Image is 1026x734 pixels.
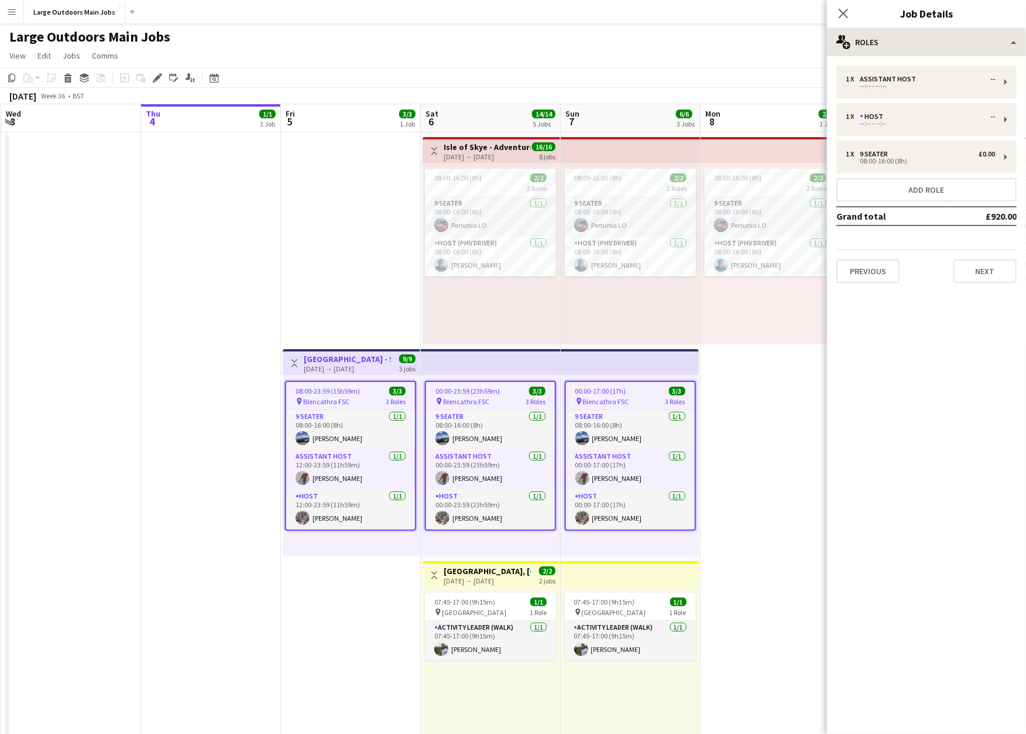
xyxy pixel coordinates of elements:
span: Edit [37,50,51,61]
span: Blencathra FSC [583,397,629,406]
span: 08:00-16:00 (8h) [434,173,482,182]
app-card-role: Host (PHV Driver)1/108:00-16:00 (8h)[PERSON_NAME] [565,237,696,276]
span: Comms [92,50,118,61]
div: 1 Job [400,120,415,128]
div: 9 Seater [860,150,893,158]
td: Grand total [836,207,947,226]
div: [DATE] → [DATE] [304,364,391,373]
span: Thu [146,108,160,119]
a: Jobs [58,48,85,63]
span: 3 [4,115,21,128]
div: 1 x [846,75,860,83]
div: Host [860,112,888,121]
app-job-card: 08:00-23:59 (15h59m)3/3 Blencathra FSC3 Roles9 Seater1/108:00-16:00 (8h)[PERSON_NAME]Assistant Ho... [285,381,416,531]
div: 1 Job [260,120,275,128]
span: 8 [704,115,720,128]
span: 2/2 [670,173,687,182]
app-card-role: Host (PHV Driver)1/108:00-16:00 (8h)[PERSON_NAME] [425,237,556,276]
span: 5 [284,115,295,128]
span: 1 Role [670,608,687,617]
app-job-card: 00:00-23:59 (23h59m)3/3 Blencathra FSC3 Roles9 Seater1/108:00-16:00 (8h)[PERSON_NAME]Assistant Ho... [425,381,556,531]
span: Jobs [63,50,80,61]
span: 00:00-17:00 (17h) [575,387,626,395]
app-card-role: 9 Seater1/108:00-16:00 (8h)[PERSON_NAME] [566,410,695,450]
span: 2/2 [530,173,547,182]
span: 1/1 [530,598,547,606]
app-card-role: 9 Seater1/108:00-16:00 (8h)Pertunia LO [565,197,696,237]
app-card-role: 9 Seater1/108:00-16:00 (8h)[PERSON_NAME] [426,410,555,450]
span: Blencathra FSC [443,397,489,406]
span: 2/2 [810,173,826,182]
span: Mon [705,108,720,119]
div: 3 Jobs [677,120,695,128]
app-job-card: 08:00-16:00 (8h)2/22 Roles9 Seater1/108:00-16:00 (8h)Pertunia LOHost (PHV Driver)1/108:00-16:00 (... [565,169,696,276]
app-card-role: Host1/112:00-23:59 (11h59m)[PERSON_NAME] [286,490,415,530]
app-card-role: 9 Seater1/108:00-16:00 (8h)Pertunia LO [425,197,556,237]
div: -- [990,112,995,121]
div: 1 x [846,150,860,158]
app-card-role: Host1/100:00-23:59 (23h59m)[PERSON_NAME] [426,490,555,530]
span: View [9,50,26,61]
h3: Isle of Skye - Adventure & Explore [444,142,531,152]
app-card-role: Assistant Host1/100:00-17:00 (17h)[PERSON_NAME] [566,450,695,490]
button: Add role [836,178,1017,202]
span: 9/9 [399,354,416,363]
h1: Large Outdoors Main Jobs [9,28,170,46]
button: Next [953,260,1017,283]
app-job-card: 07:45-17:00 (9h15m)1/1 [GEOGRAPHIC_DATA]1 RoleActivity Leader (Walk)1/107:45-17:00 (9h15m)[PERSON... [565,593,696,661]
span: Fri [286,108,295,119]
div: 1 Job [819,120,835,128]
span: 1 Role [530,608,547,617]
span: 4 [144,115,160,128]
span: 08:00-16:00 (8h) [574,173,622,182]
span: 2 Roles [527,184,547,193]
div: 07:45-17:00 (9h15m)1/1 [GEOGRAPHIC_DATA]1 RoleActivity Leader (Walk)1/107:45-17:00 (9h15m)[PERSON... [425,593,556,661]
span: Sat [426,108,438,119]
app-card-role: 9 Seater1/108:00-16:00 (8h)[PERSON_NAME] [286,410,415,450]
div: [DATE] → [DATE] [444,152,531,161]
app-card-role: Host1/100:00-17:00 (17h)[PERSON_NAME] [566,490,695,530]
span: 3/3 [399,110,416,118]
span: 07:45-17:00 (9h15m) [574,598,635,606]
app-card-role: Host (PHV Driver)1/108:00-16:00 (8h)[PERSON_NAME] [705,237,836,276]
app-job-card: 08:00-16:00 (8h)2/22 Roles9 Seater1/108:00-16:00 (8h)Pertunia LOHost (PHV Driver)1/108:00-16:00 (... [705,169,836,276]
div: 3 jobs [399,363,416,373]
span: 14/14 [532,110,555,118]
div: Roles [827,28,1026,56]
app-card-role: Assistant Host1/100:00-23:59 (23h59m)[PERSON_NAME] [426,450,555,490]
app-card-role: Activity Leader (Walk)1/107:45-17:00 (9h15m)[PERSON_NAME] [425,621,556,661]
span: 1/1 [670,598,687,606]
div: £0.00 [979,150,995,158]
span: 2 Roles [807,184,826,193]
h3: Job Details [827,6,1026,21]
span: 3 Roles [386,397,406,406]
span: 08:00-23:59 (15h59m) [296,387,360,395]
div: [DATE] → [DATE] [444,576,531,585]
span: 3 Roles [665,397,685,406]
span: Week 36 [39,91,68,100]
span: 16/16 [532,142,555,151]
span: [GEOGRAPHIC_DATA] [582,608,646,617]
div: Assistant Host [860,75,921,83]
span: [GEOGRAPHIC_DATA] [442,608,506,617]
span: 6/6 [676,110,692,118]
app-job-card: 00:00-17:00 (17h)3/3 Blencathra FSC3 Roles9 Seater1/108:00-16:00 (8h)[PERSON_NAME]Assistant Host1... [565,381,696,531]
app-job-card: 08:00-16:00 (8h)2/22 Roles9 Seater1/108:00-16:00 (8h)Pertunia LOHost (PHV Driver)1/108:00-16:00 (... [425,169,556,276]
span: 07:45-17:00 (9h15m) [434,598,495,606]
div: 08:00-16:00 (8h) [846,158,995,164]
span: 2 Roles [667,184,687,193]
app-card-role: Assistant Host1/112:00-23:59 (11h59m)[PERSON_NAME] [286,450,415,490]
div: BST [73,91,84,100]
app-card-role: Activity Leader (Walk)1/107:45-17:00 (9h15m)[PERSON_NAME] [565,621,696,661]
span: 2/2 [819,110,835,118]
span: 3/3 [669,387,685,395]
span: Blencathra FSC [303,397,349,406]
span: 6 [424,115,438,128]
span: 3/3 [529,387,545,395]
